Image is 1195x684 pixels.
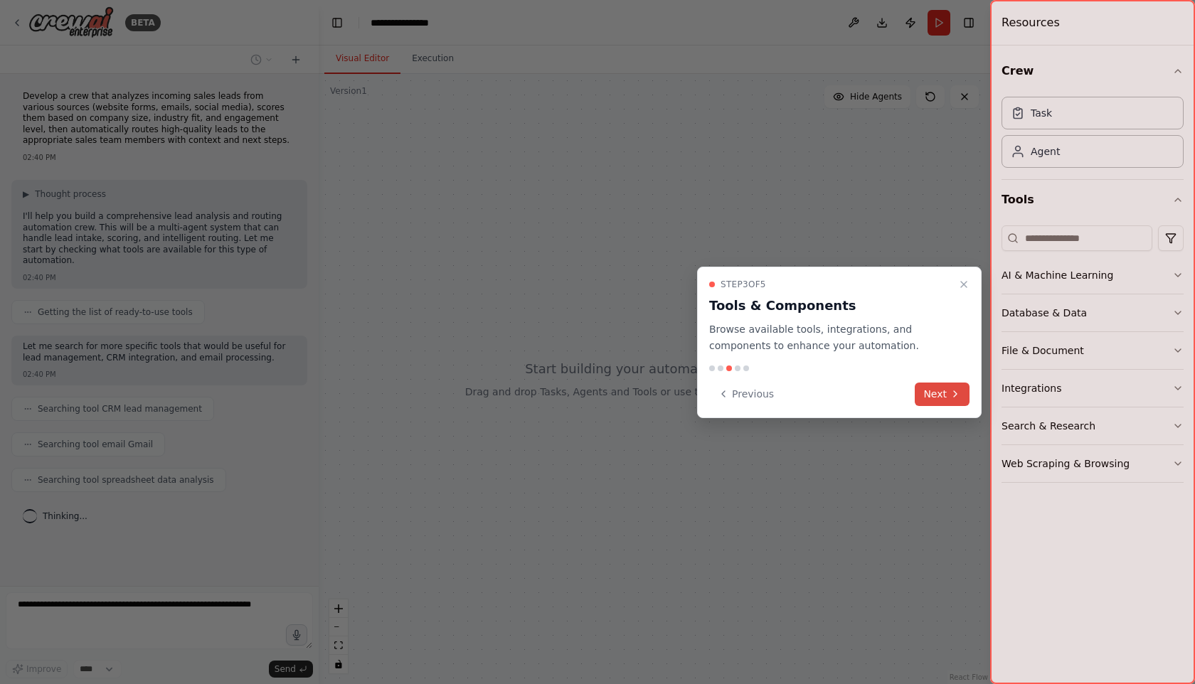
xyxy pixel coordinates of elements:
span: Step 3 of 5 [721,279,766,290]
h3: Tools & Components [709,296,952,316]
button: Next [915,383,970,406]
p: Browse available tools, integrations, and components to enhance your automation. [709,321,952,354]
button: Hide left sidebar [327,13,347,33]
button: Close walkthrough [955,276,972,293]
button: Previous [709,383,782,406]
